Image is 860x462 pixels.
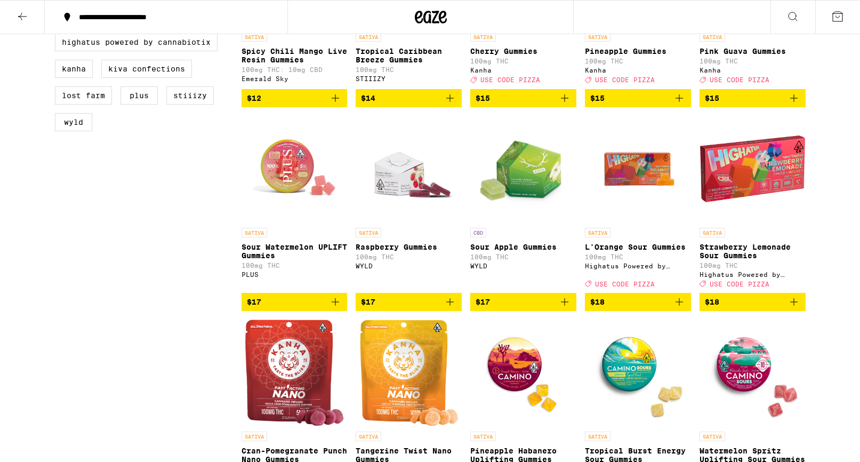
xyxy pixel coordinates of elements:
img: WYLD - Sour Apple Gummies [470,116,576,222]
p: Cherry Gummies [470,47,576,55]
label: Lost Farm [55,86,112,105]
button: Add to bag [700,89,806,107]
p: 100mg THC [700,58,806,65]
span: USE CODE PIZZA [710,77,769,84]
button: Add to bag [356,89,462,107]
p: SATIVA [585,228,610,237]
img: Camino - Pineapple Habanero Uplifting Gummies [470,320,576,426]
div: Kanha [470,67,576,74]
span: $14 [361,94,375,102]
button: Add to bag [585,89,691,107]
p: Pink Guava Gummies [700,47,806,55]
span: $15 [476,94,490,102]
span: $12 [247,94,261,102]
span: USE CODE PIZZA [595,281,655,288]
span: $17 [361,298,375,306]
button: Add to bag [470,293,576,311]
button: Add to bag [242,89,348,107]
p: SATIVA [700,32,725,42]
button: Add to bag [470,89,576,107]
a: Open page for L'Orange Sour Gummies from Highatus Powered by Cannabiotix [585,116,691,293]
p: SATIVA [585,432,610,441]
label: Kiva Confections [101,60,192,78]
p: Tropical Caribbean Breeze Gummies [356,47,462,64]
a: Open page for Sour Watermelon UPLIFT Gummies from PLUS [242,116,348,293]
img: WYLD - Raspberry Gummies [356,116,462,222]
p: Strawberry Lemonade Sour Gummies [700,243,806,260]
a: Open page for Strawberry Lemonade Sour Gummies from Highatus Powered by Cannabiotix [700,116,806,293]
img: Highatus Powered by Cannabiotix - Strawberry Lemonade Sour Gummies [700,116,806,222]
p: 100mg THC [356,253,462,260]
p: SATIVA [356,228,381,237]
label: Kanha [55,60,93,78]
div: WYLD [470,262,576,269]
div: Emerald Sky [242,75,348,82]
p: 100mg THC [242,262,348,269]
p: 100mg THC [700,262,806,269]
div: STIIIZY [356,75,462,82]
img: Kanha - Tangerine Twist Nano Gummies [359,320,459,426]
p: Raspberry Gummies [356,243,462,251]
div: Kanha [700,67,806,74]
label: PLUS [120,86,158,105]
div: Highatus Powered by Cannabiotix [585,262,691,269]
img: Camino - Tropical Burst Energy Sour Gummies [585,320,691,426]
div: Kanha [585,67,691,74]
img: Kanha - Cran-Pomegranate Punch Nano Gummies [245,320,344,426]
p: SATIVA [356,432,381,441]
p: Spicy Chili Mango Live Resin Gummies [242,47,348,64]
p: Pineapple Gummies [585,47,691,55]
p: SATIVA [242,32,267,42]
label: STIIIZY [166,86,214,105]
p: SATIVA [700,228,725,237]
span: $18 [590,298,605,306]
p: SATIVA [700,432,725,441]
span: $15 [590,94,605,102]
p: SATIVA [242,432,267,441]
a: Open page for Raspberry Gummies from WYLD [356,116,462,293]
p: SATIVA [470,432,496,441]
p: 100mg THC [585,253,691,260]
p: 100mg THC: 10mg CBD [242,66,348,73]
p: SATIVA [242,228,267,237]
img: Highatus Powered by Cannabiotix - L'Orange Sour Gummies [585,116,691,222]
span: USE CODE PIZZA [595,77,655,84]
label: WYLD [55,113,92,131]
button: Add to bag [585,293,691,311]
span: USE CODE PIZZA [710,281,769,288]
img: Camino - Watermelon Spritz Uplifting Sour Gummies [700,320,806,426]
label: Highatus Powered by Cannabiotix [55,33,218,51]
p: 100mg THC [470,253,576,260]
span: $15 [705,94,719,102]
p: SATIVA [470,32,496,42]
span: USE CODE PIZZA [480,77,540,84]
p: CBD [470,228,486,237]
p: Sour Watermelon UPLIFT Gummies [242,243,348,260]
p: SATIVA [356,32,381,42]
span: $17 [476,298,490,306]
p: 100mg THC [356,66,462,73]
button: Add to bag [356,293,462,311]
a: Open page for Sour Apple Gummies from WYLD [470,116,576,293]
p: 100mg THC [470,58,576,65]
button: Add to bag [700,293,806,311]
p: 100mg THC [585,58,691,65]
div: WYLD [356,262,462,269]
p: Sour Apple Gummies [470,243,576,251]
div: PLUS [242,271,348,278]
div: Highatus Powered by Cannabiotix [700,271,806,278]
img: PLUS - Sour Watermelon UPLIFT Gummies [242,116,348,222]
button: Add to bag [242,293,348,311]
p: SATIVA [585,32,610,42]
p: L'Orange Sour Gummies [585,243,691,251]
span: $18 [705,298,719,306]
span: $17 [247,298,261,306]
